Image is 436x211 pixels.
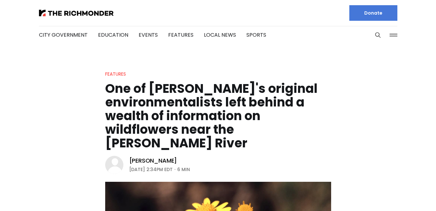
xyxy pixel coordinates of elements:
button: Search this site [373,30,383,40]
a: Education [98,31,128,39]
a: Sports [246,31,266,39]
h1: One of [PERSON_NAME]'s original environmentalists left behind a wealth of information on wildflow... [105,82,331,150]
a: [PERSON_NAME] [129,157,177,165]
a: Events [139,31,158,39]
a: Local News [204,31,236,39]
a: Donate [349,5,397,21]
a: City Government [39,31,88,39]
a: Features [105,71,126,77]
iframe: portal-trigger [402,179,436,211]
span: 6 min [177,166,190,173]
img: The Richmonder [39,10,114,16]
time: [DATE] 2:34PM EDT [129,166,173,173]
a: Features [168,31,193,39]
